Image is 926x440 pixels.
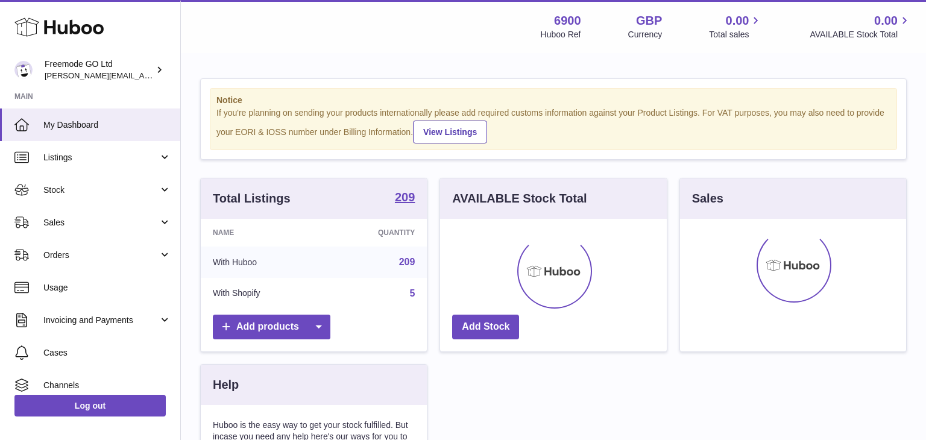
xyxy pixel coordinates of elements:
span: Invoicing and Payments [43,315,159,326]
span: AVAILABLE Stock Total [810,29,912,40]
th: Name [201,219,323,247]
a: 5 [409,288,415,298]
span: Orders [43,250,159,261]
a: 0.00 AVAILABLE Stock Total [810,13,912,40]
span: Cases [43,347,171,359]
a: 209 [399,257,415,267]
div: Huboo Ref [541,29,581,40]
strong: Notice [216,95,890,106]
div: Freemode GO Ltd [45,58,153,81]
strong: GBP [636,13,662,29]
strong: 6900 [554,13,581,29]
th: Quantity [323,219,427,247]
a: 0.00 Total sales [709,13,763,40]
span: Channels [43,380,171,391]
h3: Total Listings [213,190,291,207]
h3: Help [213,377,239,393]
a: Log out [14,395,166,416]
h3: Sales [692,190,723,207]
div: If you're planning on sending your products internationally please add required customs informati... [216,107,890,143]
a: Add products [213,315,330,339]
h3: AVAILABLE Stock Total [452,190,587,207]
span: [PERSON_NAME][EMAIL_ADDRESS][DOMAIN_NAME] [45,71,242,80]
td: With Huboo [201,247,323,278]
span: My Dashboard [43,119,171,131]
span: Usage [43,282,171,294]
span: 0.00 [726,13,749,29]
strong: 209 [395,191,415,203]
span: Listings [43,152,159,163]
img: lenka.smikniarova@gioteck.com [14,61,33,79]
a: 209 [395,191,415,206]
span: Sales [43,217,159,228]
span: Total sales [709,29,763,40]
span: Stock [43,184,159,196]
span: 0.00 [874,13,898,29]
a: View Listings [413,121,487,143]
div: Currency [628,29,663,40]
a: Add Stock [452,315,519,339]
td: With Shopify [201,278,323,309]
